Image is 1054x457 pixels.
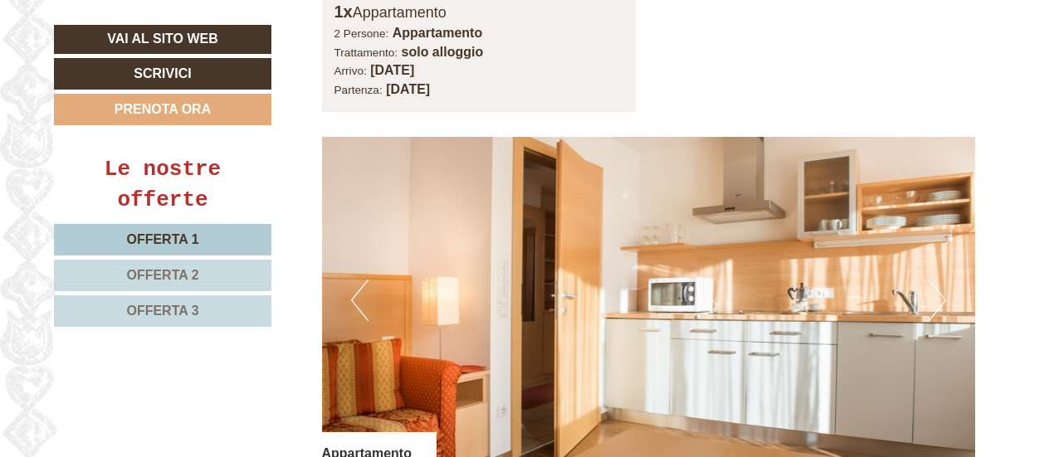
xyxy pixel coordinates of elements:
b: Appartamento [393,26,482,40]
a: Scrivici [54,58,271,90]
span: Offerta 3 [126,304,198,318]
b: [DATE] [386,82,430,96]
small: Trattamento: [334,46,398,59]
button: Previous [351,280,368,321]
small: 2 Persone: [334,27,389,40]
a: Vai al sito web [54,25,271,54]
b: [DATE] [370,63,414,77]
small: Partenza: [334,84,383,96]
a: Prenota ora [54,94,271,125]
button: Next [929,280,946,321]
b: solo alloggio [402,45,484,59]
small: Arrivo: [334,65,367,77]
span: Offerta 2 [126,268,198,282]
b: 1x [334,2,353,21]
div: Le nostre offerte [54,154,271,216]
span: Offerta 1 [126,232,198,246]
